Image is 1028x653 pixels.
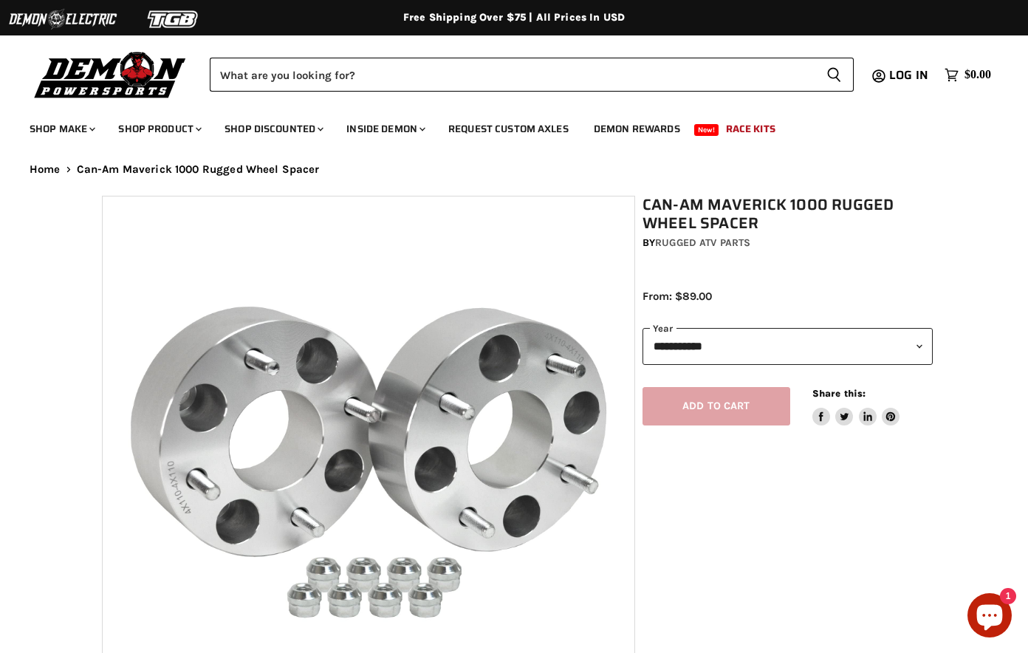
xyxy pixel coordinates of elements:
[715,114,787,144] a: Race Kits
[437,114,580,144] a: Request Custom Axles
[583,114,691,144] a: Demon Rewards
[642,196,933,233] h1: Can-Am Maverick 1000 Rugged Wheel Spacer
[812,388,866,399] span: Share this:
[937,64,998,86] a: $0.00
[812,387,900,426] aside: Share this:
[77,163,320,176] span: Can-Am Maverick 1000 Rugged Wheel Spacer
[210,58,854,92] form: Product
[30,163,61,176] a: Home
[18,114,104,144] a: Shop Make
[963,593,1016,641] inbox-online-store-chat: Shopify online store chat
[210,58,815,92] input: Search
[883,69,937,82] a: Log in
[642,290,712,303] span: From: $89.00
[655,236,750,249] a: Rugged ATV Parts
[335,114,434,144] a: Inside Demon
[30,48,191,100] img: Demon Powersports
[107,114,210,144] a: Shop Product
[964,68,991,82] span: $0.00
[118,5,229,33] img: TGB Logo 2
[7,5,118,33] img: Demon Electric Logo 2
[642,328,933,364] select: year
[213,114,332,144] a: Shop Discounted
[694,124,719,136] span: New!
[18,108,987,144] ul: Main menu
[889,66,928,84] span: Log in
[815,58,854,92] button: Search
[642,235,933,251] div: by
